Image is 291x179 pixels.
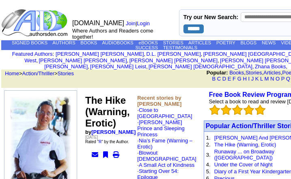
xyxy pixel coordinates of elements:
a: [PERSON_NAME] [PERSON_NAME] [129,57,218,63]
img: logo_ad.gif [1,9,69,37]
font: i [148,65,149,69]
a: Home [5,70,19,76]
font: Rated " " by the Author. [85,140,129,144]
a: Stories [246,70,262,76]
label: Try our New Search: [183,14,238,20]
a: A Small Act of Kindness [139,162,194,168]
a: POETRY [216,40,235,45]
img: bigemptystars.png [221,105,231,115]
a: The Hike (Warning, Erotic) [214,142,276,148]
a: J [251,76,254,82]
font: i [128,59,129,63]
a: D [222,76,226,82]
a: STORIES [163,40,183,45]
a: Nia’s Fame (Warning – Erotic) [137,138,192,150]
a: TESTIMONIALS [163,45,197,50]
a: AUTHORS [52,40,75,45]
a: H [243,76,246,82]
a: Stories [58,70,74,76]
a: K [255,76,259,82]
font: i [89,65,90,69]
b: Popular: [207,70,228,76]
a: D.L. [PERSON_NAME] [146,51,200,57]
font: 1. [206,135,211,141]
a: Books [229,70,244,76]
a: Join [126,20,136,26]
font: i [287,65,288,69]
a: Runaway ... on Broadway ([GEOGRAPHIC_DATA]) [214,148,274,161]
font: The Hike (Warning, Erotic) [85,95,130,129]
font: > > [2,70,74,76]
a: F [233,76,236,82]
a: Login [137,20,150,26]
a: P [281,76,285,82]
a: [PERSON_NAME] [PERSON_NAME] [39,57,127,63]
a: ARTICLES [188,40,211,45]
font: i [38,59,39,63]
font: 5. [206,168,211,175]
font: | [126,20,153,26]
font: [DOMAIN_NAME] [72,20,124,26]
a: SIGNED BOOKS [12,40,47,45]
a: SUCCESS [136,45,158,50]
font: i [145,52,146,57]
img: bigemptystars.png [209,105,220,115]
font: i [254,65,255,69]
font: Where Authors and Readers come together! [72,28,153,40]
a: L [260,76,263,82]
a: Close to [GEOGRAPHIC_DATA] [137,107,192,119]
a: G [237,76,241,82]
a: Under the Cover of Night [214,162,273,168]
b: by [85,129,136,135]
a: Blowout [DEMOGRAPHIC_DATA] [137,150,196,162]
a: [PERSON_NAME] [91,129,136,135]
a: [PERSON_NAME] Prince and Sleeping Princess [137,119,184,138]
a: I [248,76,250,82]
a: B [212,76,216,82]
a: M [264,76,269,82]
a: [PERSON_NAME] [DEMOGRAPHIC_DATA] [149,63,252,70]
a: Action/Thriller [22,70,54,76]
a: eBOOKS [139,40,158,45]
a: C [217,76,221,82]
a: BOOKS [80,40,97,45]
font: [DATE] [85,135,98,140]
a: BLOGS [241,40,257,45]
a: E [228,76,231,82]
a: Zhana Books [255,63,286,70]
a: Featured Authors [12,51,53,57]
font: : [12,51,54,57]
img: bigemptystars.png [244,105,254,115]
a: Articles [263,70,281,76]
a: AUDIOBOOKS [102,40,133,45]
b: Recent stories by [PERSON_NAME] [137,95,181,107]
font: i [202,52,203,57]
a: NEWS [262,40,276,45]
font: 3. [206,152,211,158]
a: R [99,140,101,144]
a: [PERSON_NAME] Leist [90,63,146,70]
a: N [270,76,274,82]
img: bigemptystars.png [255,105,265,115]
font: 4. [206,162,211,168]
font: i [219,59,220,63]
font: 2. [206,142,211,148]
a: [PERSON_NAME] [PERSON_NAME] [56,51,144,57]
a: Q [286,76,290,82]
img: bigemptystars.png [232,105,243,115]
a: O [276,76,280,82]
